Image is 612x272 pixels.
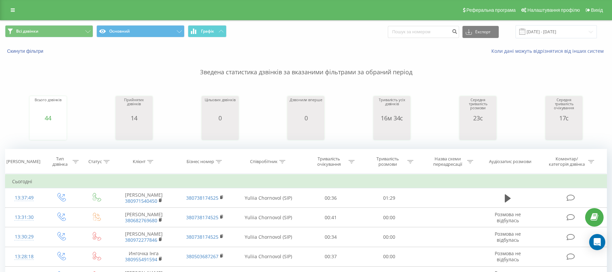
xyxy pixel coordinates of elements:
div: Тривалість очікування [311,156,347,167]
span: Всі дзвінки [16,29,38,34]
span: Реферальна програма [466,7,516,13]
div: 23с [461,115,495,121]
div: Тип дзвінка [49,156,71,167]
td: 00:00 [360,247,419,266]
div: Бізнес номер [187,159,214,165]
button: Всі дзвінки [5,25,93,37]
td: Yuliia Chornovol (SIP) [236,247,301,266]
a: 380738174525 [186,234,218,240]
div: 16м 34с [375,115,409,121]
button: Графік [188,25,227,37]
div: Тривалість розмови [370,156,406,167]
span: Розмова не відбулась [495,231,521,243]
td: Yuliia Chornovol (SIP) [236,227,301,247]
div: Цільових дзвінків [205,98,236,115]
td: Yuliia Chornovol (SIP) [236,188,301,208]
td: Yuliia Chornovol (SIP) [236,208,301,227]
div: Співробітник [250,159,278,165]
td: Ингочка Інга [113,247,174,266]
span: Розмова не відбулась [495,250,521,263]
td: [PERSON_NAME] [113,227,174,247]
td: 00:36 [301,188,360,208]
div: Коментар/категорія дзвінка [547,156,586,167]
button: Основний [96,25,185,37]
span: Графік [201,29,214,34]
td: 00:41 [301,208,360,227]
div: Всього дзвінків [35,98,62,115]
td: [PERSON_NAME] [113,188,174,208]
div: Open Intercom Messenger [589,234,605,250]
div: Середня тривалість очікування [547,98,581,115]
div: Прийнятих дзвінків [117,98,151,115]
div: Аудіозапис розмови [489,159,531,165]
span: Розмова не відбулась [495,211,521,224]
div: 0 [205,115,236,121]
a: 380503687267 [186,253,218,260]
div: 13:37:49 [12,191,36,204]
div: Середня тривалість розмови [461,98,495,115]
p: Зведена статистика дзвінків за вказаними фільтрами за обраний період [5,54,607,77]
div: 13:28:18 [12,250,36,263]
a: 380738174525 [186,195,218,201]
button: Експорт [462,26,499,38]
a: 380972277846 [125,237,157,243]
div: 44 [35,115,62,121]
a: 380682769680 [125,217,157,224]
td: 00:00 [360,208,419,227]
span: Вихід [591,7,603,13]
td: 00:37 [301,247,360,266]
td: Сьогодні [5,175,607,188]
td: 00:34 [301,227,360,247]
span: Налаштування профілю [527,7,580,13]
a: 380971540450 [125,198,157,204]
div: Статус [88,159,102,165]
div: Клієнт [133,159,146,165]
a: Коли дані можуть відрізнятися вiд інших систем [491,48,607,54]
div: 17с [547,115,581,121]
td: 00:00 [360,227,419,247]
input: Пошук за номером [388,26,459,38]
td: 01:29 [360,188,419,208]
div: 0 [290,115,322,121]
div: Назва схеми переадресації [430,156,465,167]
div: [PERSON_NAME] [6,159,40,165]
div: 13:30:29 [12,230,36,243]
div: 13:31:30 [12,211,36,224]
a: 380955491594 [125,256,157,263]
button: Скинути фільтри [5,48,47,54]
td: [PERSON_NAME] [113,208,174,227]
div: 14 [117,115,151,121]
div: Дзвонили вперше [290,98,322,115]
div: Тривалість усіх дзвінків [375,98,409,115]
a: 380738174525 [186,214,218,221]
